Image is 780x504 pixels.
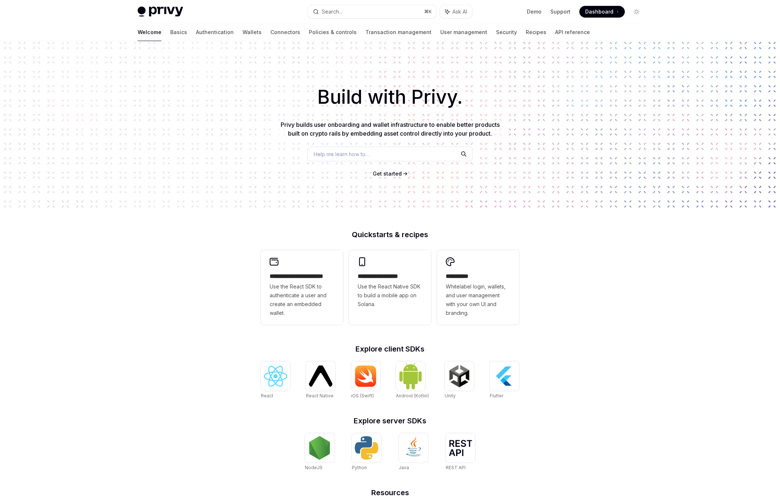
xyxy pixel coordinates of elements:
span: React [261,393,273,398]
span: Get started [373,170,402,177]
a: Get started [373,170,402,177]
a: Policies & controls [309,23,357,41]
img: Java [402,436,425,460]
span: Help me learn how to… [314,150,369,158]
a: Basics [170,23,187,41]
a: React NativeReact Native [306,361,335,400]
h1: Build with Privy. [12,83,768,111]
span: Unity [445,393,456,398]
a: NodeJSNodeJS [305,433,334,471]
a: FlutterFlutter [490,361,519,400]
span: Use the React Native SDK to build a mobile app on Solana. [358,282,422,309]
img: NodeJS [308,436,331,460]
a: API reference [555,23,590,41]
a: iOS (Swift)iOS (Swift) [351,361,380,400]
button: Search...⌘K [308,5,436,18]
img: React [264,366,287,387]
a: Wallets [243,23,262,41]
a: **** **** **** ***Use the React Native SDK to build a mobile app on Solana. [349,250,431,325]
span: Android (Kotlin) [396,393,429,398]
a: JavaJava [399,433,428,471]
a: Support [550,8,571,15]
a: Transaction management [365,23,431,41]
div: Search... [322,7,342,16]
img: REST API [449,440,472,456]
a: **** *****Whitelabel login, wallets, and user management with your own UI and branding. [437,250,519,325]
a: ReactReact [261,361,290,400]
img: Python [355,436,378,460]
a: PythonPython [352,433,381,471]
span: Use the React SDK to authenticate a user and create an embedded wallet. [270,282,334,317]
h2: Explore server SDKs [261,417,519,424]
img: iOS (Swift) [354,365,378,387]
span: REST API [446,465,466,470]
img: Flutter [493,364,516,388]
span: Privy builds user onboarding and wallet infrastructure to enable better products built on crypto ... [281,121,500,137]
img: React Native [309,365,332,386]
a: Dashboard [579,6,625,18]
a: Authentication [196,23,234,41]
span: ⌘ K [424,9,432,15]
span: React Native [306,393,333,398]
h2: Quickstarts & recipes [261,231,519,238]
a: REST APIREST API [446,433,475,471]
span: iOS (Swift) [351,393,374,398]
h2: Explore client SDKs [261,345,519,353]
a: Security [496,23,517,41]
a: User management [440,23,487,41]
a: Welcome [138,23,161,41]
img: Android (Kotlin) [399,362,422,390]
span: Java [399,465,409,470]
button: Toggle dark mode [631,6,642,18]
h2: Resources [261,489,519,496]
a: Connectors [270,23,300,41]
span: Python [352,465,367,470]
img: light logo [138,7,183,17]
a: UnityUnity [445,361,474,400]
span: Ask AI [452,8,467,15]
a: Recipes [526,23,546,41]
span: Whitelabel login, wallets, and user management with your own UI and branding. [446,282,510,317]
span: Dashboard [585,8,613,15]
span: Flutter [490,393,503,398]
button: Ask AI [440,5,472,18]
a: Demo [527,8,542,15]
img: Unity [448,364,471,388]
span: NodeJS [305,465,322,470]
a: Android (Kotlin)Android (Kotlin) [396,361,429,400]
